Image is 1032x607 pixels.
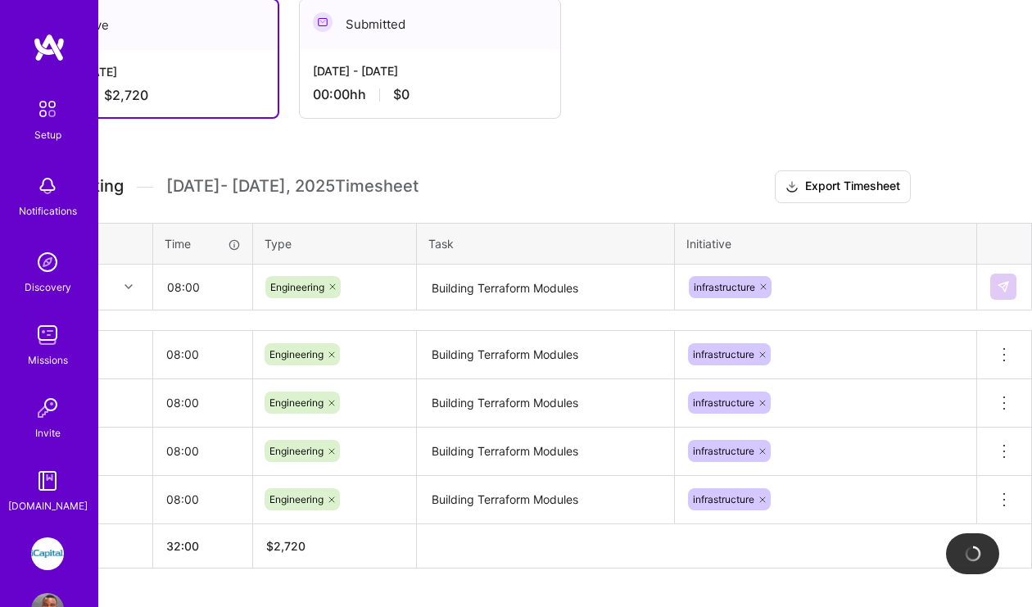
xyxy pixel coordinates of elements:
span: infrastructure [693,493,754,505]
span: Engineering [269,493,324,505]
img: guide book [31,464,64,497]
i: icon Chevron [124,283,133,291]
img: Submitted [313,12,333,32]
img: iCapital: Building an Alternative Investment Marketplace [31,537,64,570]
span: $ 2,720 [266,539,306,553]
th: 32:00 [153,523,253,568]
div: null [990,274,1018,300]
th: Task [417,223,675,264]
input: HH:MM [153,478,252,521]
img: setup [30,92,65,126]
span: Engineering [270,281,324,293]
div: Setup [34,126,61,143]
div: Missions [28,351,68,369]
img: loading [965,546,981,562]
span: $2,720 [104,87,148,104]
span: infrastructure [693,445,754,457]
a: iCapital: Building an Alternative Investment Marketplace [27,537,68,570]
div: [DATE] - [DATE] [32,63,265,80]
span: [DATE] - [DATE] , 2025 Timesheet [166,176,419,197]
input: HH:MM [153,333,252,376]
textarea: Building Terraform Modules [419,266,672,310]
div: 32:00 h [32,87,265,104]
img: Submit [997,280,1010,293]
div: Discovery [25,279,71,296]
div: Time [165,235,241,252]
span: infrastructure [693,396,754,409]
textarea: Building Terraform Modules [419,381,672,426]
th: Type [253,223,417,264]
span: Engineering [269,445,324,457]
input: HH:MM [153,381,252,424]
img: discovery [31,246,64,279]
span: $0 [393,86,410,103]
span: Engineering [269,348,324,360]
div: [DATE] - [DATE] [313,62,547,79]
input: HH:MM [153,429,252,473]
img: bell [31,170,64,202]
textarea: Building Terraform Modules [419,333,672,378]
div: Invite [35,424,61,442]
i: icon Download [785,179,799,196]
span: Engineering [269,396,324,409]
div: 00:00h h [313,86,547,103]
textarea: Building Terraform Modules [419,478,672,523]
input: HH:MM [154,265,251,309]
img: logo [33,33,66,62]
img: Invite [31,392,64,424]
textarea: Building Terraform Modules [419,429,672,474]
img: teamwork [31,319,64,351]
div: [DOMAIN_NAME] [8,497,88,514]
div: Notifications [19,202,77,220]
div: Initiative [686,235,965,252]
button: Export Timesheet [775,170,911,203]
span: infrastructure [694,281,755,293]
span: infrastructure [693,348,754,360]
